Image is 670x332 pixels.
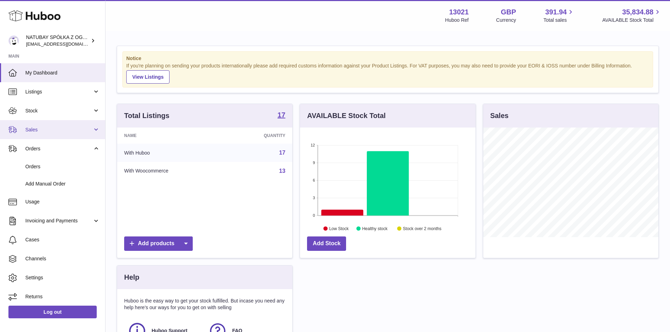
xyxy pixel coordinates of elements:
text: 0 [313,213,315,217]
p: Huboo is the easy way to get your stock fulfilled. But incase you need any help here's our ways f... [124,298,285,311]
span: [EMAIL_ADDRESS][DOMAIN_NAME] [26,41,103,47]
h3: Sales [490,111,509,121]
text: 12 [311,143,315,147]
span: 391.94 [545,7,567,17]
span: Listings [25,89,92,95]
span: Orders [25,163,100,170]
a: View Listings [126,70,170,84]
text: 6 [313,178,315,182]
span: AVAILABLE Stock Total [602,17,662,24]
a: Add products [124,236,193,251]
text: 9 [313,161,315,165]
strong: Notice [126,55,649,62]
strong: 17 [277,111,285,118]
div: If you're planning on sending your products internationally please add required customs informati... [126,63,649,84]
span: Channels [25,255,100,262]
th: Name [117,128,226,144]
span: 35,834.88 [622,7,653,17]
a: Log out [8,306,97,318]
strong: 13021 [449,7,469,17]
a: 17 [279,150,286,156]
div: Huboo Ref [445,17,469,24]
strong: GBP [501,7,516,17]
span: Orders [25,145,92,152]
span: Invoicing and Payments [25,217,92,224]
h3: Total Listings [124,111,170,121]
span: Total sales [543,17,575,24]
span: Sales [25,126,92,133]
span: Add Manual Order [25,181,100,187]
a: 35,834.88 AVAILABLE Stock Total [602,7,662,24]
a: 17 [277,111,285,120]
span: Settings [25,274,100,281]
text: Healthy stock [362,226,388,231]
th: Quantity [226,128,292,144]
td: With Huboo [117,144,226,162]
a: 391.94 Total sales [543,7,575,24]
a: Add Stock [307,236,346,251]
div: Currency [496,17,516,24]
text: 3 [313,196,315,200]
span: Returns [25,293,100,300]
text: Low Stock [329,226,349,231]
img: internalAdmin-13021@internal.huboo.com [8,35,19,46]
span: Cases [25,236,100,243]
div: NATUBAY SPÓŁKA Z OGRANICZONĄ ODPOWIEDZIALNOŚCIĄ [26,34,89,47]
h3: AVAILABLE Stock Total [307,111,385,121]
span: Stock [25,108,92,114]
span: My Dashboard [25,70,100,76]
td: With Woocommerce [117,162,226,180]
h3: Help [124,273,139,282]
span: Usage [25,198,100,205]
text: Stock over 2 months [403,226,441,231]
a: 13 [279,168,286,174]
